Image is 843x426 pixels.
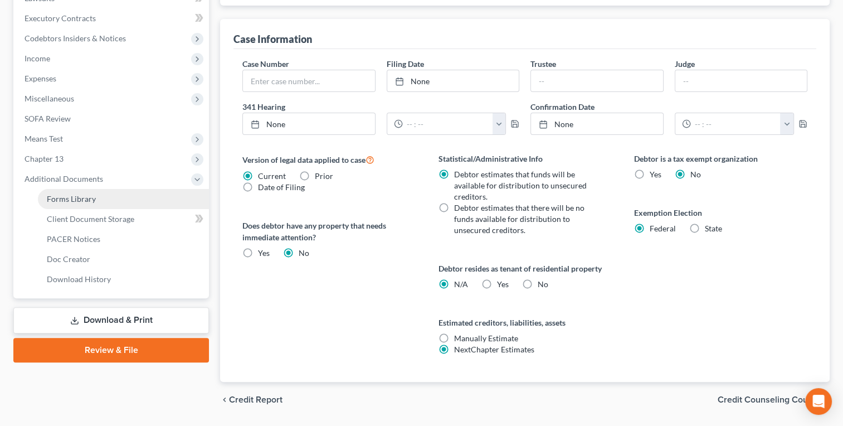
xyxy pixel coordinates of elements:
span: Miscellaneous [25,94,74,103]
span: Income [25,54,50,63]
span: No [690,170,701,179]
span: Download History [47,274,111,284]
input: -- : -- [691,113,781,134]
a: None [387,70,519,91]
label: Debtor is a tax exempt organization [634,153,807,164]
span: Manually Estimate [454,333,518,343]
a: None [531,113,662,134]
label: Trustee [530,58,556,70]
span: Client Document Storage [47,214,134,224]
a: Client Document Storage [38,209,209,229]
div: Open Intercom Messenger [805,388,832,415]
span: N/A [454,279,468,289]
label: Exemption Election [634,207,807,219]
span: Chapter 13 [25,154,64,163]
span: Prior [315,171,333,181]
span: Yes [258,248,270,258]
a: Review & File [13,338,209,362]
span: Doc Creator [47,254,90,264]
span: State [705,224,722,233]
a: PACER Notices [38,229,209,249]
label: Debtor resides as tenant of residential property [438,263,612,274]
button: Credit Counseling Course chevron_right [718,395,830,404]
label: Version of legal data applied to case [242,153,416,166]
span: Current [258,171,286,181]
a: Download & Print [13,307,209,333]
a: Executory Contracts [16,8,209,28]
span: Codebtors Insiders & Notices [25,33,126,43]
input: Enter case number... [243,70,374,91]
a: Forms Library [38,189,209,209]
span: Yes [650,170,661,179]
i: chevron_left [220,395,229,404]
label: Does debtor have any property that needs immediate attention? [242,220,416,243]
span: NextChapter Estimates [454,345,534,354]
span: Additional Documents [25,174,103,183]
span: Debtor estimates that funds will be available for distribution to unsecured creditors. [454,170,587,201]
label: Confirmation Date [525,101,813,113]
span: Debtor estimates that there will be no funds available for distribution to unsecured creditors. [454,203,584,235]
span: Credit Report [229,395,282,404]
span: Date of Filing [258,182,305,192]
span: Expenses [25,74,56,83]
input: -- [675,70,807,91]
button: chevron_left Credit Report [220,395,282,404]
span: Executory Contracts [25,13,96,23]
label: 341 Hearing [237,101,525,113]
span: No [538,279,548,289]
label: Statistical/Administrative Info [438,153,612,164]
span: Federal [650,224,676,233]
input: -- : -- [403,113,493,134]
input: -- [531,70,662,91]
label: Filing Date [387,58,424,70]
span: Means Test [25,134,63,143]
span: Yes [497,279,509,289]
label: Judge [675,58,695,70]
span: Forms Library [47,194,96,204]
span: PACER Notices [47,234,100,244]
a: Download History [38,269,209,289]
label: Estimated creditors, liabilities, assets [438,317,612,328]
a: SOFA Review [16,109,209,129]
span: No [299,248,309,258]
label: Case Number [242,58,289,70]
span: SOFA Review [25,114,71,123]
a: Doc Creator [38,249,209,269]
a: None [243,113,374,134]
span: Credit Counseling Course [718,395,821,404]
div: Case Information [233,32,312,46]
